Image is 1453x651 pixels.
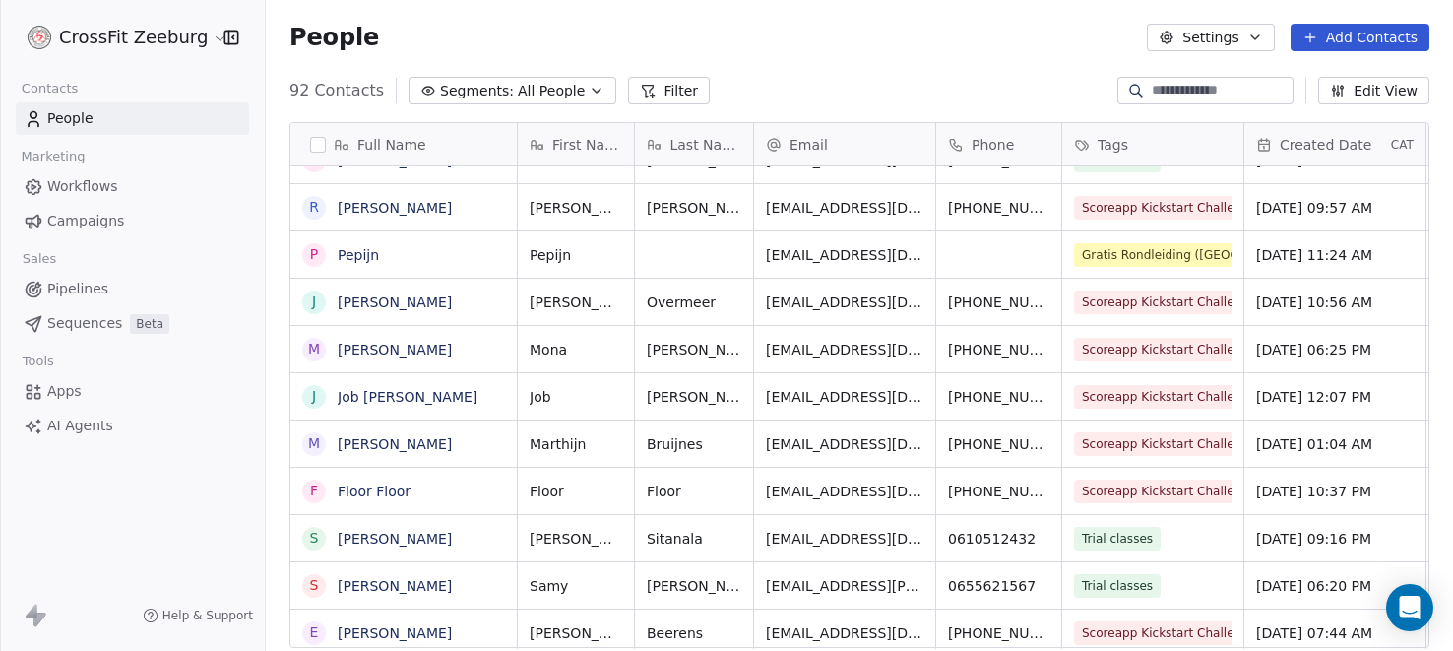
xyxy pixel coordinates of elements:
[1256,623,1372,643] span: [DATE] 07:44 AM
[1074,385,1264,409] span: Scoreapp Kickstart Challenge
[948,529,1036,549] span: 0610512432
[312,386,316,407] div: J
[338,389,477,405] a: Job [PERSON_NAME]
[530,293,622,312] span: [PERSON_NAME]
[1098,135,1128,155] span: Tags
[790,135,828,155] span: Email
[47,211,124,231] span: Campaigns
[530,198,622,218] span: [PERSON_NAME]
[16,205,249,237] a: Campaigns
[16,170,249,203] a: Workflows
[290,166,518,649] div: grid
[948,434,1049,454] span: [PHONE_NUMBER]
[59,25,208,50] span: CrossFit Zeeburg
[754,123,935,165] div: Email
[635,123,753,165] div: Last Name
[1256,387,1371,407] span: [DATE] 12:07 PM
[948,623,1049,643] span: [PHONE_NUMBER]
[16,102,249,135] a: People
[290,123,517,165] div: Full Name
[647,434,703,454] span: Bruijnes
[530,340,567,359] span: Mona
[972,135,1014,155] span: Phone
[338,484,411,499] a: Floor Floor
[948,387,1049,407] span: [PHONE_NUMBER]
[1074,621,1264,645] span: Scoreapp Kickstart Challenge
[552,135,622,155] span: First Name
[518,81,585,101] span: All People
[948,576,1036,596] span: 0655621567
[1256,576,1371,596] span: [DATE] 06:20 PM
[1386,584,1433,631] div: Open Intercom Messenger
[766,576,923,596] span: [EMAIL_ADDRESS][PERSON_NAME][DOMAIN_NAME]
[530,482,564,501] span: Floor
[1074,243,1337,267] span: Gratis Rondleiding ([GEOGRAPHIC_DATA])
[1074,574,1161,598] span: Trial classes
[16,273,249,305] a: Pipelines
[16,410,249,442] a: AI Agents
[338,294,452,310] a: [PERSON_NAME]
[1074,480,1264,503] span: Scoreapp Kickstart Challenge
[440,81,514,101] span: Segments:
[338,531,452,547] a: [PERSON_NAME]
[47,381,82,402] span: Apps
[47,176,118,197] span: Workflows
[310,528,319,549] div: S
[47,108,94,129] span: People
[948,340,1049,359] span: [PHONE_NUMBER]
[130,314,169,334] span: Beta
[766,340,923,359] span: [EMAIL_ADDRESS][DOMAIN_NAME]
[1256,529,1371,549] span: [DATE] 09:16 PM
[16,307,249,340] a: SequencesBeta
[1391,137,1414,153] span: CAT
[28,26,51,49] img: logo%20website.jpg
[143,608,253,623] a: Help & Support
[338,247,379,263] a: Pepijn
[357,135,426,155] span: Full Name
[162,608,253,623] span: Help & Support
[1074,196,1264,220] span: Scoreapp Kickstart Challenge
[338,342,452,358] a: [PERSON_NAME]
[766,293,923,312] span: [EMAIL_ADDRESS][DOMAIN_NAME]
[518,123,634,165] div: First Name
[310,244,318,265] div: P
[1147,24,1274,51] button: Settings
[338,200,452,216] a: [PERSON_NAME]
[1256,434,1372,454] span: [DATE] 01:04 AM
[647,529,703,549] span: Sitanala
[310,622,319,643] div: E
[628,77,710,104] button: Filter
[1280,135,1371,155] span: Created Date
[766,245,923,265] span: [EMAIL_ADDRESS][DOMAIN_NAME]
[669,135,741,155] span: Last Name
[936,123,1061,165] div: Phone
[530,387,551,407] span: Job
[766,198,923,218] span: [EMAIL_ADDRESS][DOMAIN_NAME]
[530,529,622,549] span: [PERSON_NAME]
[647,576,741,596] span: [PERSON_NAME]
[24,21,210,54] button: CrossFit Zeeburg
[530,576,568,596] span: Samy
[1291,24,1429,51] button: Add Contacts
[1256,245,1372,265] span: [DATE] 11:24 AM
[47,313,122,334] span: Sequences
[1256,482,1371,501] span: [DATE] 10:37 PM
[948,482,1049,501] span: [PHONE_NUMBER]
[338,578,452,594] a: [PERSON_NAME]
[766,387,923,407] span: [EMAIL_ADDRESS][DOMAIN_NAME]
[948,198,1049,218] span: [PHONE_NUMBER]
[948,293,1049,312] span: [PHONE_NUMBER]
[1244,123,1425,165] div: Created DateCAT
[647,387,741,407] span: [PERSON_NAME]
[14,244,65,274] span: Sales
[308,433,320,454] div: M
[16,375,249,408] a: Apps
[47,279,108,299] span: Pipelines
[530,434,586,454] span: Marthijn
[308,339,320,359] div: M
[647,293,716,312] span: Overmeer
[647,623,703,643] span: Beerens
[312,292,316,312] div: J
[1074,338,1264,361] span: Scoreapp Kickstart Challenge
[309,197,319,218] div: R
